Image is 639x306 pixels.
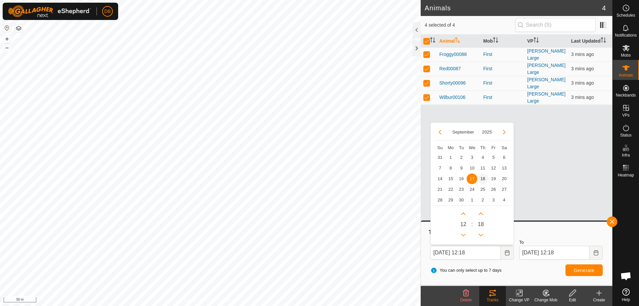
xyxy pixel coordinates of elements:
div: First [483,94,522,101]
td: 12 [488,163,499,173]
td: 27 [499,184,510,195]
td: 1 [445,152,456,163]
span: 18 Sept 2025, 12:14 pm [571,52,594,57]
td: 31 [435,152,445,163]
button: Choose Date [589,246,603,260]
button: Choose Month [450,128,477,136]
td: 1 [467,195,477,205]
p-sorticon: Activate to sort [455,38,460,44]
th: Mob [481,35,525,48]
button: Choose Year [479,128,495,136]
span: You can only select up to 7 days [430,267,502,274]
span: 18 [478,173,488,184]
td: 23 [456,184,467,195]
div: First [483,65,522,72]
span: Heatmap [618,173,634,177]
span: Su [437,145,443,150]
td: 4 [478,152,488,163]
span: 18 Sept 2025, 12:14 pm [571,95,594,100]
div: Change Mob [532,297,559,303]
span: Notifications [615,33,637,37]
span: 18 Sept 2025, 12:14 pm [571,80,594,86]
p-button: Next Hour [458,208,469,219]
td: 7 [435,163,445,173]
span: 3 [488,195,499,205]
a: Help [613,286,639,304]
td: 3 [467,152,477,163]
a: [PERSON_NAME] Large [527,91,565,104]
td: 26 [488,184,499,195]
span: Status [620,133,631,137]
button: Next Month [499,127,510,138]
td: 5 [488,152,499,163]
span: : [471,220,473,228]
th: Last Updated [568,35,612,48]
span: Schedules [616,13,635,17]
td: 6 [499,152,510,163]
a: [PERSON_NAME] Large [527,48,565,61]
td: 16 [456,173,467,184]
td: 15 [445,173,456,184]
th: Animal [437,35,481,48]
td: 25 [478,184,488,195]
th: VP [525,35,568,48]
span: Red00087 [439,65,461,72]
div: First [483,51,522,58]
span: Sa [502,145,507,150]
span: 22 [445,184,456,195]
td: 19 [488,173,499,184]
td: 21 [435,184,445,195]
a: Privacy Policy [184,297,209,303]
label: To [519,239,603,246]
span: 17 [467,173,477,184]
div: Edit [559,297,586,303]
span: Tu [459,145,464,150]
span: 12 [460,220,466,228]
td: 8 [445,163,456,173]
td: 14 [435,173,445,184]
td: 4 [499,195,510,205]
td: 24 [467,184,477,195]
div: Open chat [616,266,636,286]
td: 28 [435,195,445,205]
span: 9 [456,163,467,173]
span: We [469,145,475,150]
p-sorticon: Activate to sort [601,38,606,44]
span: Mobs [621,53,631,57]
p-button: Previous Minute [476,230,486,240]
td: 2 [478,195,488,205]
span: Froggy00088 [439,51,467,58]
div: Create [586,297,612,303]
button: – [3,44,11,52]
td: 13 [499,163,510,173]
td: 2 [456,152,467,163]
input: Search (S) [515,18,596,32]
span: 18 [478,220,484,228]
td: 20 [499,173,510,184]
button: Previous Month [435,127,445,138]
p-sorticon: Activate to sort [533,38,539,44]
span: 30 [456,195,467,205]
span: 11 [478,163,488,173]
a: [PERSON_NAME] Large [527,77,565,89]
span: Animals [619,73,633,77]
span: Fr [492,145,496,150]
